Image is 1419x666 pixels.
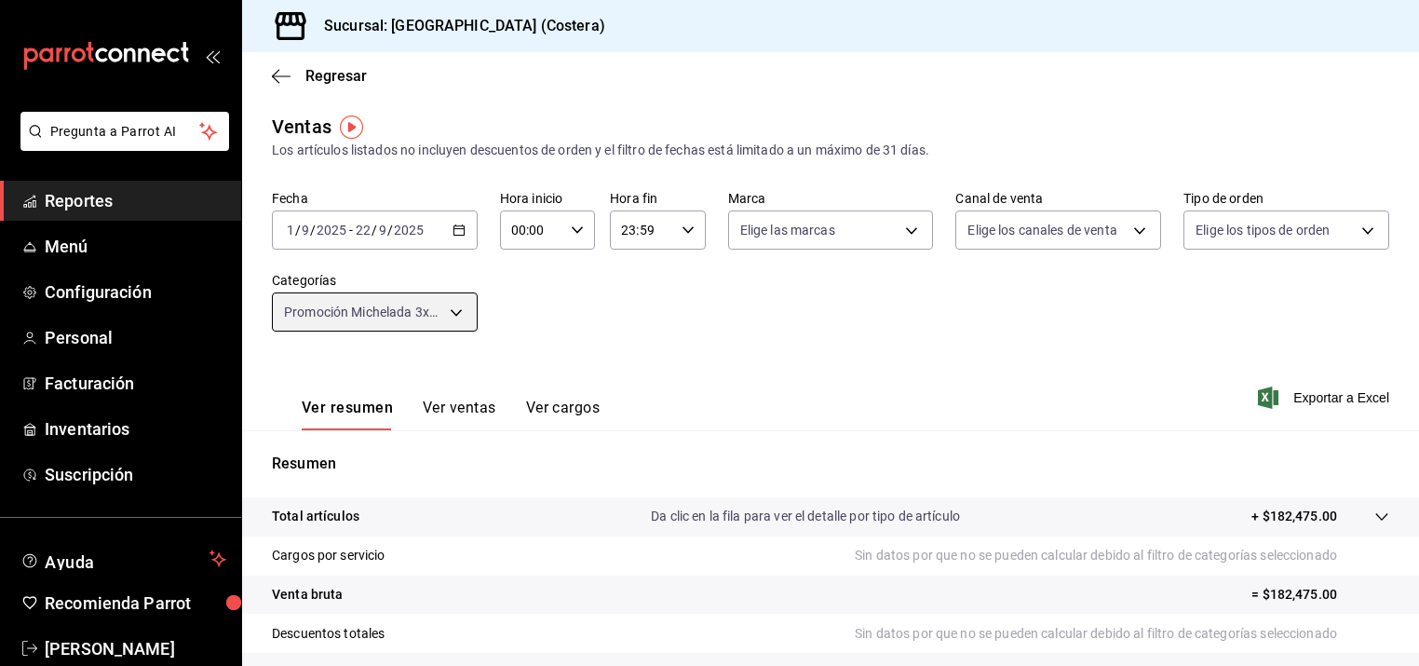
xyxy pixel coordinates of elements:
span: Configuración [45,279,226,305]
p: Descuentos totales [272,624,385,644]
span: Facturación [45,371,226,396]
p: Da clic en la fila para ver el detalle por tipo de artículo [651,507,960,526]
label: Tipo de orden [1183,192,1389,205]
span: / [310,223,316,238]
span: Inventarios [45,416,226,442]
label: Fecha [272,192,478,205]
button: Ver ventas [423,399,496,430]
span: Elige los tipos de orden [1196,221,1330,239]
span: / [372,223,377,238]
label: Hora inicio [500,192,595,205]
span: Elige los canales de venta [967,221,1116,239]
label: Hora fin [610,192,705,205]
div: navigation tabs [302,399,600,430]
h3: Sucursal: [GEOGRAPHIC_DATA] (Costera) [309,15,605,37]
p: Cargos por servicio [272,546,385,565]
p: Resumen [272,453,1389,475]
input: -- [355,223,372,238]
span: Menú [45,234,226,259]
span: Suscripción [45,462,226,487]
span: Regresar [305,67,367,85]
p: Sin datos por que no se pueden calcular debido al filtro de categorías seleccionado [855,546,1389,565]
label: Canal de venta [955,192,1161,205]
input: -- [301,223,310,238]
div: Ventas [272,113,331,141]
button: open_drawer_menu [205,48,220,63]
span: [PERSON_NAME] [45,636,226,661]
input: ---- [316,223,347,238]
span: Pregunta a Parrot AI [50,122,200,142]
input: ---- [393,223,425,238]
label: Marca [728,192,934,205]
span: Personal [45,325,226,350]
span: Ayuda [45,548,202,570]
button: Exportar a Excel [1262,387,1389,409]
button: Ver cargos [526,399,601,430]
p: Total artículos [272,507,359,526]
span: Recomienda Parrot [45,591,226,616]
img: Tooltip marker [340,116,363,139]
a: Pregunta a Parrot AI [13,135,229,155]
button: Ver resumen [302,399,393,430]
div: Los artículos listados no incluyen descuentos de orden y el filtro de fechas está limitado a un m... [272,141,1389,160]
p: + $182,475.00 [1251,507,1337,526]
span: / [387,223,393,238]
p: Venta bruta [272,585,343,605]
span: Promoción Michelada 3x2, Promocion pina colada 3x2, Guarniciones, Cocteles Esp [PERSON_NAME] 225m... [284,303,443,321]
span: / [295,223,301,238]
label: Categorías [272,274,478,287]
input: -- [286,223,295,238]
button: Pregunta a Parrot AI [20,112,229,151]
input: -- [378,223,387,238]
button: Regresar [272,67,367,85]
span: Reportes [45,188,226,213]
p: = $182,475.00 [1251,585,1389,605]
span: - [349,223,353,238]
p: Sin datos por que no se pueden calcular debido al filtro de categorías seleccionado [855,624,1389,644]
span: Elige las marcas [740,221,835,239]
